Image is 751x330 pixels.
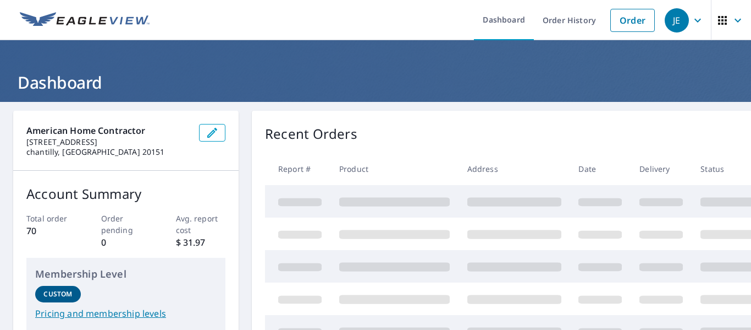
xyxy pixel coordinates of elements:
p: [STREET_ADDRESS] [26,137,190,147]
a: Pricing and membership levels [35,307,217,320]
p: Recent Orders [265,124,357,144]
p: Avg. report cost [176,213,226,236]
th: Date [570,153,631,185]
th: Report # [265,153,330,185]
h1: Dashboard [13,71,738,94]
p: chantilly, [GEOGRAPHIC_DATA] 20151 [26,147,190,157]
p: Account Summary [26,184,225,204]
th: Address [459,153,570,185]
p: 70 [26,224,76,237]
p: American Home Contractor [26,124,190,137]
p: Custom [43,289,72,299]
p: Order pending [101,213,151,236]
p: $ 31.97 [176,236,226,249]
a: Order [610,9,655,32]
p: Total order [26,213,76,224]
p: 0 [101,236,151,249]
div: JE [665,8,689,33]
img: EV Logo [20,12,150,29]
th: Product [330,153,459,185]
p: Membership Level [35,267,217,282]
th: Delivery [631,153,692,185]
